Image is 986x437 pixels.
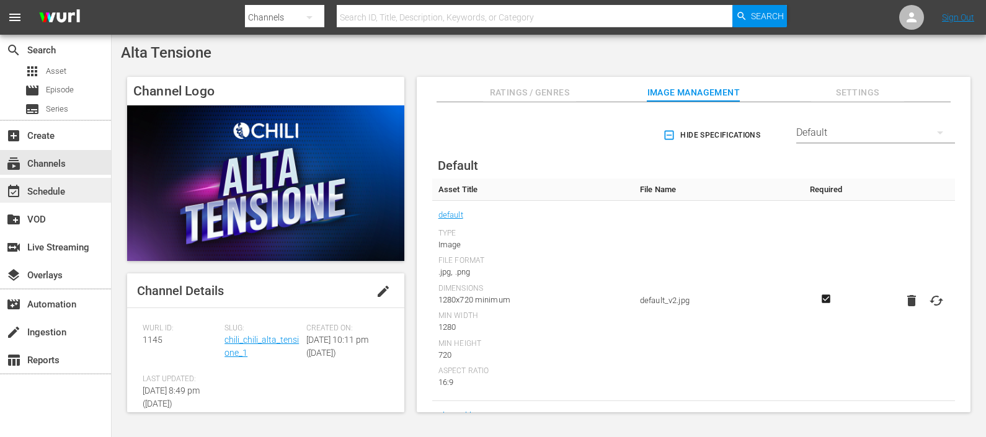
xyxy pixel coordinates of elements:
button: edit [368,276,398,306]
span: Series [25,102,40,117]
th: File Name [634,179,804,201]
span: Search [751,5,784,27]
span: Reports [6,353,21,368]
div: 16:9 [438,376,628,389]
span: [DATE] 10:11 pm ([DATE]) [306,335,368,358]
div: Default [796,115,955,150]
span: Alta Tensione [121,44,211,61]
div: File Format [438,256,628,266]
span: 1145 [143,335,162,345]
span: edit [376,284,391,299]
span: Wurl ID: [143,324,218,333]
span: Ingestion [6,325,21,340]
a: Sign Out [942,12,974,22]
div: Image [438,239,628,251]
span: Automation [6,297,21,312]
div: 720 [438,349,628,361]
span: Asset [25,64,40,79]
span: [DATE] 8:49 pm ([DATE]) [143,386,200,408]
span: Channel Details [137,283,224,298]
span: Created On: [306,324,382,333]
span: Settings [811,85,904,100]
span: Last Updated: [143,374,218,384]
div: Type [438,229,628,239]
span: menu [7,10,22,25]
span: Hide Specifications [665,129,760,142]
div: 1280x720 minimum [438,294,628,306]
img: Alta Tensione [127,105,404,261]
span: Episode [25,83,40,98]
span: Asset [46,65,66,77]
span: Create [6,128,21,143]
span: Live Streaming [6,240,21,255]
a: chili_chili_alta_tensione_1 [224,335,299,358]
span: Series [46,103,68,115]
button: Search [732,5,787,27]
a: channel-bug [438,407,483,423]
span: Overlays [6,268,21,283]
span: Ratings / Genres [483,85,576,100]
span: Search [6,43,21,58]
h4: Channel Logo [127,77,404,105]
span: Default [438,158,478,173]
span: Slug: [224,324,300,333]
div: Aspect Ratio [438,366,628,376]
th: Asset Title [432,179,634,201]
svg: Required [819,293,833,304]
div: Min Height [438,339,628,349]
button: Hide Specifications [660,118,765,152]
div: Dimensions [438,284,628,294]
td: default_v2.jpg [634,201,804,401]
div: Min Width [438,311,628,321]
div: .jpg, .png [438,266,628,278]
span: Channels [6,156,21,171]
a: default [438,207,463,223]
th: Required [804,179,849,201]
div: 1280 [438,321,628,333]
img: ans4CAIJ8jUAAAAAAAAAAAAAAAAAAAAAAAAgQb4GAAAAAAAAAAAAAAAAAAAAAAAAJMjXAAAAAAAAAAAAAAAAAAAAAAAAgAT5G... [30,3,89,32]
span: Schedule [6,184,21,199]
span: Episode [46,84,74,96]
span: VOD [6,212,21,227]
span: Image Management [647,85,740,100]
